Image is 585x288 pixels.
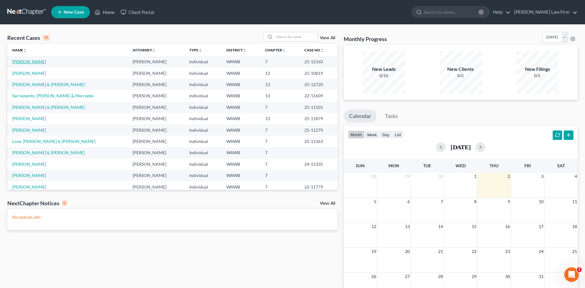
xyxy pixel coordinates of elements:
td: 25-10819 [300,68,337,79]
i: unfold_more [282,49,286,52]
i: unfold_more [243,49,246,52]
span: 30 [505,273,511,280]
a: [PERSON_NAME] & [PERSON_NAME] [12,105,85,110]
td: 13 [260,68,300,79]
td: 7 [260,136,300,147]
span: 1 [577,267,582,272]
div: Recent Cases [7,34,50,41]
input: Search by name... [424,6,480,18]
td: 7 [260,56,300,67]
span: 27 [404,273,410,280]
span: 6 [407,198,410,205]
input: Search by name... [275,32,317,41]
span: 7 [440,198,444,205]
span: 30 [438,173,444,180]
span: 12 [371,223,377,230]
td: WAWB [222,181,260,193]
i: unfold_more [198,49,202,52]
td: 25-11879 [300,113,337,124]
button: day [380,130,392,139]
div: New Leads [363,66,405,73]
td: WAWB [222,79,260,90]
td: 7 [260,170,300,181]
td: Individual [184,181,222,193]
td: Individual [184,158,222,170]
td: [PERSON_NAME] [128,56,184,67]
td: [PERSON_NAME] [128,102,184,113]
a: [PERSON_NAME] [12,161,46,167]
td: [PERSON_NAME] [128,136,184,147]
td: 22-11609 [300,90,337,102]
span: Thu [490,163,498,168]
td: 7 [260,147,300,158]
td: Individual [184,124,222,136]
td: [PERSON_NAME] [128,181,184,193]
span: 23 [505,248,511,255]
td: 25-11501 [300,102,337,113]
a: Typeunfold_more [189,48,202,52]
td: 7 [260,124,300,136]
span: 20 [404,248,410,255]
span: 8 [473,198,477,205]
button: month [348,130,364,139]
div: 0/5 [516,73,559,79]
td: [PERSON_NAME] [128,170,184,181]
i: unfold_more [152,49,156,52]
span: 22 [471,248,477,255]
span: Tue [423,163,431,168]
a: Love, [PERSON_NAME] & [PERSON_NAME] [12,139,95,144]
h3: Monthly Progress [344,35,387,43]
span: 21 [438,248,444,255]
td: Individual [184,102,222,113]
a: Home [92,7,118,18]
a: [PERSON_NAME] [12,173,46,178]
span: 29 [471,273,477,280]
a: Attorneyunfold_more [133,48,156,52]
span: 28 [371,173,377,180]
i: unfold_more [320,49,324,52]
td: Individual [184,56,222,67]
td: [PERSON_NAME] [128,124,184,136]
span: New Case [64,10,84,15]
a: Nameunfold_more [12,48,27,52]
iframe: Intercom live chat [564,267,579,282]
td: WAWB [222,68,260,79]
a: [PERSON_NAME] [12,59,46,64]
td: WAWB [222,90,260,102]
td: WAWB [222,136,260,147]
td: [PERSON_NAME] [128,79,184,90]
td: 24-11335 [300,158,337,170]
span: 9 [507,198,511,205]
span: Sun [356,163,365,168]
span: Wed [456,163,466,168]
td: 13 [260,79,300,90]
span: 13 [404,223,410,230]
div: 0/10 [363,73,405,79]
td: WAWB [222,158,260,170]
div: 15 [43,35,50,40]
span: 26 [371,273,377,280]
td: Individual [184,170,222,181]
a: [PERSON_NAME] & [PERSON_NAME] [12,82,85,87]
div: New Filings [516,66,559,73]
span: 2 [507,173,511,180]
td: 7 [260,158,300,170]
span: 29 [404,173,410,180]
span: 15 [471,223,477,230]
a: [PERSON_NAME] [12,127,46,133]
div: New Clients [439,66,482,73]
div: NextChapter Notices [7,200,67,207]
td: 7 [260,181,300,193]
span: 31 [538,273,544,280]
p: No notices yet! [12,214,333,220]
td: Individual [184,136,222,147]
span: 4 [574,173,578,180]
td: [PERSON_NAME] [128,147,184,158]
td: WAWB [222,124,260,136]
span: 14 [438,223,444,230]
td: [PERSON_NAME] [128,158,184,170]
span: 24 [538,248,544,255]
span: 17 [538,223,544,230]
td: 13 [260,113,300,124]
span: Sat [557,163,565,168]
